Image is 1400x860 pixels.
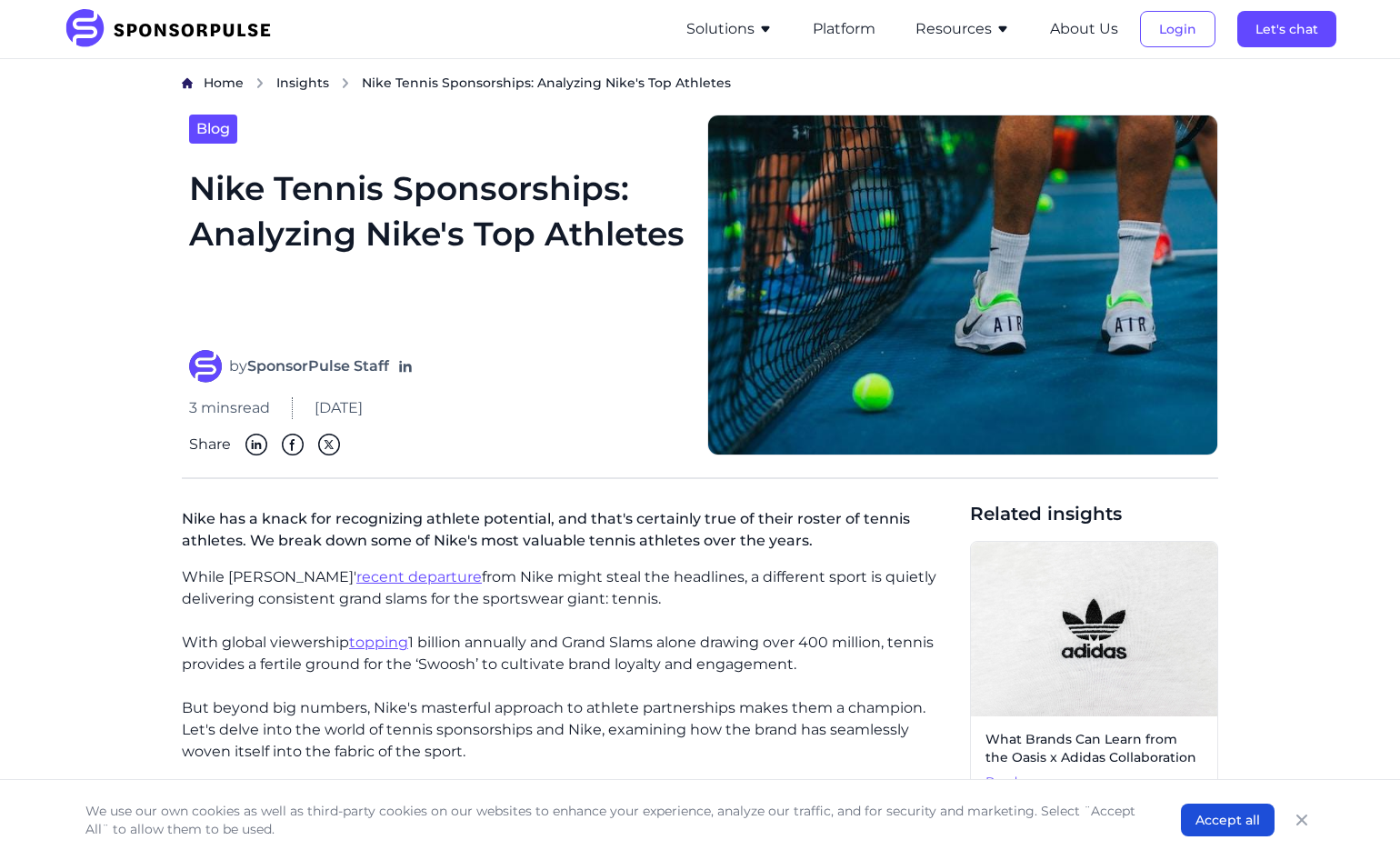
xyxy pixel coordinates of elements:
span: Insights [276,75,329,91]
a: Blog [189,115,237,144]
button: Solutions [686,18,773,40]
button: Let's chat [1237,11,1336,47]
button: Close [1289,807,1315,833]
button: Login [1140,11,1215,47]
p: But beyond big numbers, Nike's masterful approach to athlete partnerships makes them a champion. ... [182,697,955,763]
span: Share [189,434,231,455]
p: While [PERSON_NAME]' from Nike might steal the headlines, a different sport is quietly delivering... [182,566,955,610]
button: Platform [813,18,875,40]
span: Home [204,75,244,91]
a: Follow on LinkedIn [396,357,415,375]
img: chevron right [340,77,351,89]
a: topping [349,634,408,651]
p: Nike has a knack for recognizing athlete potential, and that's certainly true of their roster of ... [182,501,955,566]
span: by [229,355,389,377]
span: Read more [985,774,1203,792]
h1: Nike Tennis Sponsorships: Analyzing Nike's Top Athletes [189,165,685,329]
span: 3 mins read [189,397,270,419]
span: What Brands Can Learn from the Oasis x Adidas Collaboration [985,731,1203,766]
img: chevron right [255,77,265,89]
span: Nike Tennis Sponsorships: Analyzing Nike's Top Athletes [362,74,731,92]
p: We use our own cookies as well as third-party cookies on our websites to enhance your experience,... [85,802,1145,838]
button: Accept all [1181,804,1275,836]
a: Platform [813,21,875,37]
a: About Us [1050,21,1118,37]
a: Insights [276,74,329,93]
a: Home [204,74,244,93]
a: What Brands Can Learn from the Oasis x Adidas CollaborationRead more [970,541,1218,807]
a: Login [1140,21,1215,37]
img: Twitter [318,434,340,455]
button: About Us [1050,18,1118,40]
p: With global viewership 1 billion annually and Grand Slams alone drawing over 400 million, tennis ... [182,632,955,675]
img: Home [182,77,193,89]
img: SponsorPulse Staff [189,350,222,383]
span: Related insights [970,501,1218,526]
img: Image courtesy Hermes Rivera via Unsplash [707,115,1218,456]
a: Let's chat [1237,21,1336,37]
img: Facebook [282,434,304,455]
img: Linkedin [245,434,267,455]
button: Resources [915,18,1010,40]
span: [DATE] [315,397,363,419]
img: Christian Wiediger, courtesy of Unsplash [971,542,1217,716]
strong: SponsorPulse Staff [247,357,389,375]
img: SponsorPulse [64,9,285,49]
a: recent departure [356,568,482,585]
